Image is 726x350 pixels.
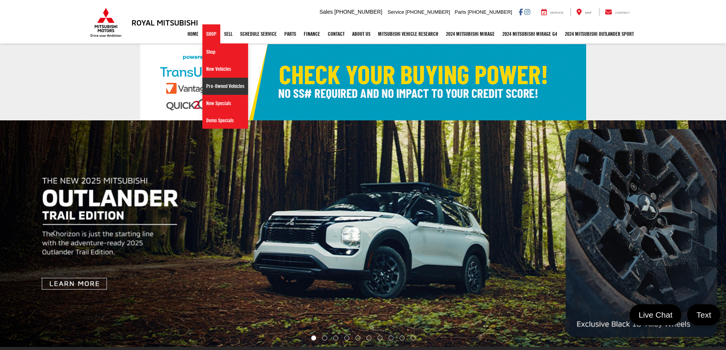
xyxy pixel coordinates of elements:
[89,8,123,37] img: Mitsubishi
[550,11,564,14] span: Service
[455,9,466,15] span: Parts
[300,24,324,43] a: Finance
[348,24,374,43] a: About Us
[442,24,498,43] a: 2024 Mitsubishi Mirage
[131,18,198,27] h3: Royal Mitsubishi
[202,61,248,78] a: New Vehicles
[535,8,569,16] a: Service
[236,24,280,43] a: Schedule Service: Opens in a new tab
[202,24,220,43] a: Shop
[202,78,248,95] a: Pre-Owned Vehicles
[519,9,523,15] a: Facebook: Click to visit our Facebook page
[410,336,415,340] li: Go to slide number 10.
[615,11,630,14] span: Contact
[345,336,349,340] li: Go to slide number 4.
[599,8,636,16] a: Contact
[356,336,361,340] li: Go to slide number 5.
[561,24,638,43] a: 2024 Mitsubishi Outlander SPORT
[405,9,450,15] span: [PHONE_NUMBER]
[184,24,202,43] a: Home
[630,304,682,325] a: Live Chat
[319,9,333,15] span: Sales
[388,336,393,340] li: Go to slide number 8.
[687,304,720,325] a: Text
[334,9,382,15] span: [PHONE_NUMBER]
[388,9,404,15] span: Service
[202,112,248,129] a: Demo Specials
[322,336,327,340] li: Go to slide number 2.
[202,95,248,112] a: New Specials
[374,24,442,43] a: Mitsubishi Vehicle Research
[692,310,715,320] span: Text
[524,9,530,15] a: Instagram: Click to visit our Instagram page
[202,43,248,61] a: Shop
[571,8,597,16] a: Map
[468,9,512,15] span: [PHONE_NUMBER]
[140,44,586,120] img: Check Your Buying Power
[399,336,404,340] li: Go to slide number 9.
[220,24,236,43] a: Sell
[324,24,348,43] a: Contact
[617,136,726,332] button: Click to view next picture.
[635,310,676,320] span: Live Chat
[333,336,338,340] li: Go to slide number 3.
[311,336,316,340] li: Go to slide number 1.
[377,336,382,340] li: Go to slide number 7.
[585,11,591,14] span: Map
[498,24,561,43] a: 2024 Mitsubishi Mirage G4
[280,24,300,43] a: Parts: Opens in a new tab
[366,336,371,340] li: Go to slide number 6.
